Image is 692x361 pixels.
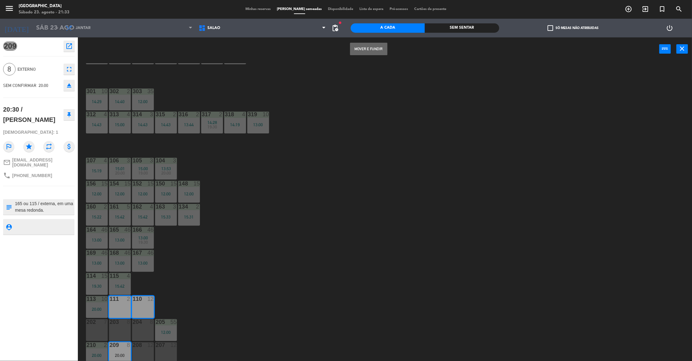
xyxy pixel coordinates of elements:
[679,45,686,52] i: close
[115,166,125,171] span: 15:01
[138,235,148,240] span: 13:00
[3,83,36,88] span: SEM CONFIRMAR
[331,24,339,32] span: pending_actions
[3,141,14,152] i: outlined_flag
[3,104,63,125] div: 20:30 / [PERSON_NAME]
[147,227,154,233] div: 46
[3,127,75,138] div: [DEMOGRAPHIC_DATA]: 1
[86,307,108,311] div: 20:00
[104,112,107,117] div: 4
[155,215,177,219] div: 15:33
[170,319,177,325] div: 55
[625,5,632,13] i: add_circle_outline
[64,64,75,75] button: fullscreen
[17,66,60,73] span: Externo
[101,250,107,256] div: 46
[138,171,148,176] span: 19:00
[155,330,177,335] div: 12:00
[109,192,131,196] div: 12:00
[274,7,325,11] span: [PERSON_NAME] semeadas
[659,44,671,54] button: power_input
[207,120,217,125] span: 14:28
[115,171,125,176] span: 20:00
[65,82,73,89] i: eject
[161,171,171,176] span: 20:00
[173,204,177,209] div: 3
[109,238,131,242] div: 13:00
[207,124,217,129] span: 19:30
[109,215,131,219] div: 15:42
[104,342,107,348] div: 2
[12,157,75,167] span: [EMAIL_ADDRESS][DOMAIN_NAME]
[86,192,108,196] div: 12:00
[65,65,73,73] i: fullscreen
[338,21,342,25] span: fiber_manual_record
[642,5,649,13] i: exit_to_app
[207,26,220,30] span: Salão
[86,353,108,358] div: 20:00
[132,261,154,265] div: 13:00
[19,3,69,9] div: [GEOGRAPHIC_DATA]
[196,112,200,117] div: 2
[675,5,683,13] i: search
[12,173,52,178] span: [PHONE_NUMBER]
[104,204,107,209] div: 2
[425,23,499,33] div: Sem sentar
[676,44,688,54] button: close
[155,192,177,196] div: 12:00
[219,112,223,117] div: 2
[387,7,411,11] span: Pré-acessos
[147,342,154,348] div: 12
[104,319,107,325] div: 7
[64,141,75,152] i: attach_money
[86,215,108,219] div: 15:22
[86,169,108,173] div: 15:19
[124,227,130,233] div: 46
[86,284,108,288] div: 19:30
[127,319,130,325] div: 8
[224,123,246,127] div: 14:19
[5,4,14,13] i: menu
[155,123,177,127] div: 14:43
[658,5,666,13] i: turned_in_not
[147,250,154,256] div: 46
[173,112,177,117] div: 2
[661,45,669,52] i: power_input
[101,89,107,94] div: 10
[178,123,200,127] div: 13:44
[101,181,107,186] div: 15
[357,7,387,11] span: Lista de espera
[64,41,75,52] button: open_in_new
[23,141,35,152] i: star
[109,261,131,265] div: 13:00
[132,192,154,196] div: 12:00
[263,112,269,117] div: 10
[5,204,12,210] i: subject
[325,7,357,11] span: Disponibilidade
[193,181,200,186] div: 15
[127,342,130,348] div: 8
